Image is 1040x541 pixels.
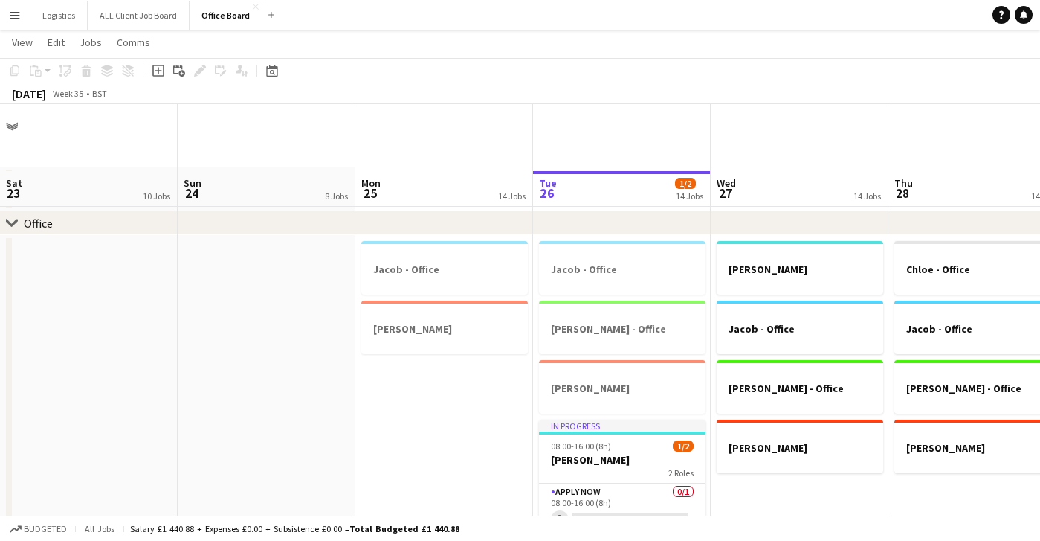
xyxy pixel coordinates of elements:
h3: Jacob - Office [717,322,883,336]
span: Sun [184,176,201,190]
span: 24 [181,185,201,202]
span: 1/2 [675,178,696,189]
span: 23 [4,185,22,202]
span: Wed [717,176,736,190]
button: Office Board [190,1,262,30]
h3: [PERSON_NAME] [361,322,528,336]
app-job-card: [PERSON_NAME] [717,241,883,295]
app-job-card: [PERSON_NAME] [539,360,705,414]
h3: [PERSON_NAME] [717,263,883,276]
div: 14 Jobs [853,191,881,202]
span: 2 Roles [668,467,694,478]
h3: Jacob - Office [539,263,705,276]
div: Office [24,216,53,231]
span: 28 [892,185,913,202]
span: Comms [117,36,150,49]
span: Mon [361,176,381,190]
app-card-role: APPLY NOW0/108:00-16:00 (8h) [539,484,705,534]
span: 26 [537,185,557,202]
span: Total Budgeted £1 440.88 [349,523,459,534]
h3: [PERSON_NAME] - Office [539,322,705,336]
div: In progress [539,420,705,432]
div: [DATE] [12,86,46,101]
span: Sat [6,176,22,190]
a: Comms [111,33,156,52]
div: 14 Jobs [498,191,526,202]
span: Thu [894,176,913,190]
div: 14 Jobs [676,191,703,202]
span: Jobs [80,36,102,49]
a: Edit [42,33,71,52]
app-job-card: Jacob - Office [539,241,705,295]
app-job-card: Jacob - Office [717,301,883,354]
a: View [6,33,39,52]
span: Budgeted [24,524,67,534]
app-job-card: [PERSON_NAME] - Office [539,301,705,354]
button: Budgeted [7,521,69,537]
span: Edit [48,36,65,49]
h3: [PERSON_NAME] [539,382,705,395]
span: 25 [359,185,381,202]
button: ALL Client Job Board [88,1,190,30]
h3: [PERSON_NAME] [717,441,883,455]
span: 27 [714,185,736,202]
h3: [PERSON_NAME] [539,453,705,467]
span: All jobs [82,523,117,534]
app-job-card: [PERSON_NAME] - Office [717,360,883,414]
span: Tue [539,176,557,190]
app-job-card: [PERSON_NAME] [361,301,528,354]
div: Salary £1 440.88 + Expenses £0.00 + Subsistence £0.00 = [130,523,459,534]
app-job-card: [PERSON_NAME] [717,420,883,473]
span: 1/2 [673,441,694,452]
div: BST [92,88,107,99]
button: Logistics [30,1,88,30]
div: 8 Jobs [325,191,348,202]
h3: [PERSON_NAME] - Office [717,382,883,395]
div: 10 Jobs [143,191,170,202]
span: 08:00-16:00 (8h) [551,441,611,452]
span: Week 35 [49,88,86,99]
h3: Jacob - Office [361,263,528,276]
a: Jobs [74,33,108,52]
span: View [12,36,33,49]
app-job-card: Jacob - Office [361,241,528,295]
